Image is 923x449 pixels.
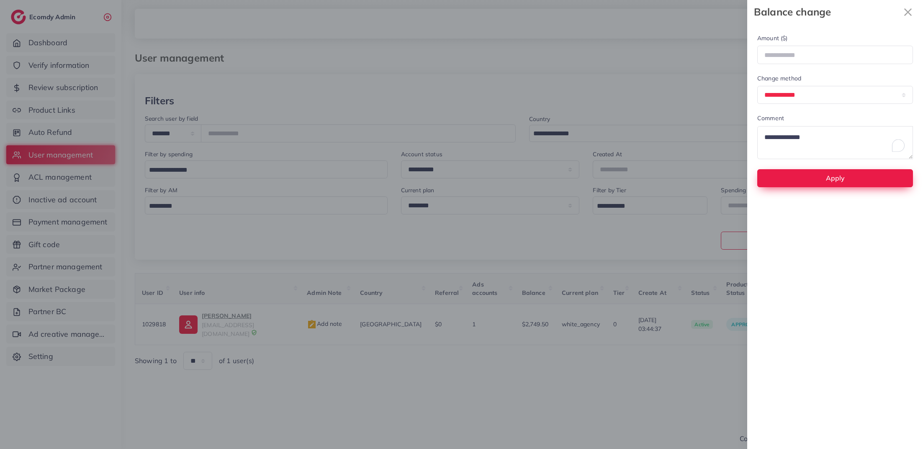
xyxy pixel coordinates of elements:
[757,169,913,187] button: Apply
[757,74,913,86] legend: Change method
[757,126,913,159] textarea: To enrich screen reader interactions, please activate Accessibility in Grammarly extension settings
[757,34,913,46] legend: Amount ($)
[757,114,913,126] legend: Comment
[826,174,845,182] span: Apply
[900,4,916,21] svg: x
[754,5,900,19] strong: Balance change
[900,3,916,21] button: Close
